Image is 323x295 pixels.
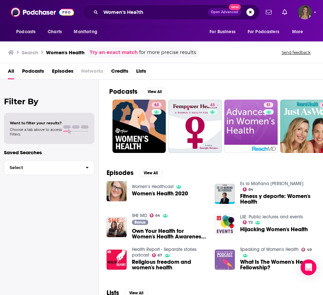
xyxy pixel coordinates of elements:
button: Send feedback [280,50,312,55]
a: PodcastsView All [109,87,166,96]
a: Speaking of Women's Health [240,247,299,252]
span: Charts [48,27,62,37]
div: Open Intercom Messenger [301,259,316,275]
a: Own Your Health for Women's Health Awareness Month [132,228,207,239]
a: Charts [43,26,66,38]
a: Women’s Healthcast [132,184,174,189]
a: 64 [150,213,161,217]
span: Open Advanced [211,11,238,14]
span: Logged in as hhughes [298,5,312,19]
a: 63 [112,100,166,153]
span: 67 [158,254,162,257]
a: Hijacking Women's Health [240,227,308,232]
button: Open AdvancedNew [208,8,241,16]
a: Try an exact match [90,49,138,56]
span: Networks [81,66,103,79]
span: New [229,4,241,10]
span: More [292,27,303,37]
span: Want to filter your results? [10,121,62,125]
span: 43 [210,102,215,109]
span: 84 [248,188,253,191]
a: Health Report - Separate stories podcast [132,247,197,258]
a: Podcasts [22,66,44,79]
span: For Podcasters [248,27,279,37]
img: Fitness y deporte: Women's Health [215,184,235,204]
a: LSE: Public lectures and events [240,214,303,220]
h3: Women's Health [46,49,85,56]
h2: Filter By [4,97,94,106]
h2: Episodes [107,169,134,177]
a: What Is The Women's Health Fellowship? [240,259,315,270]
span: for more precise results [139,49,196,56]
a: EpisodesView All [107,169,162,177]
a: Es la Mañana de Federico [240,181,304,186]
img: Own Your Health for Women's Health Awareness Month [107,217,127,237]
button: open menu [12,26,44,38]
span: Bonus [135,220,145,224]
a: Credits [111,66,128,79]
a: 43 [208,102,217,108]
button: open menu [243,26,289,38]
img: Podchaser - Follow, Share and Rate Podcasts [11,6,74,18]
span: Choose a tab above to access filters. [10,127,62,136]
a: 84 [243,187,254,191]
a: 43 [168,100,222,153]
span: Podcasts [16,27,36,37]
img: User Profile [298,5,312,19]
span: 49 [307,248,312,251]
input: Search podcasts, credits, & more... [101,7,208,17]
a: SHE MD [132,213,147,218]
span: 64 [155,214,160,217]
a: Lists [136,66,146,79]
a: 67 [152,253,162,257]
a: 51 [264,102,273,108]
span: 72 [248,221,253,224]
a: 72 [243,220,253,224]
img: Hijacking Women's Health [215,214,235,234]
span: For Business [210,27,236,37]
a: Episodes [52,66,73,79]
a: 49 [301,248,312,252]
h3: Search [22,49,38,56]
button: View All [139,169,162,177]
a: Women's Health 2020 [132,191,188,196]
img: Religious freedom and women's health [107,250,127,270]
button: open menu [205,26,244,38]
button: open menu [69,26,106,38]
a: Fitness y deporte: Women's Health [240,193,315,205]
a: Show notifications dropdown [280,7,290,18]
span: Select [4,165,80,170]
img: What Is The Women's Health Fellowship? [215,250,235,270]
a: Show notifications dropdown [263,7,274,18]
div: Search podcasts, credits, & more... [83,5,260,20]
span: 63 [154,102,159,109]
h2: Podcasts [109,87,137,96]
button: View All [143,88,166,96]
button: open menu [287,26,311,38]
a: 51 [224,100,278,153]
button: Show profile menu [298,5,312,19]
a: Religious freedom and women's health [132,259,207,270]
img: Women's Health 2020 [107,181,127,201]
button: Select [4,160,94,175]
a: 63 [152,102,161,108]
span: Monitoring [74,27,97,37]
a: All [8,66,14,79]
